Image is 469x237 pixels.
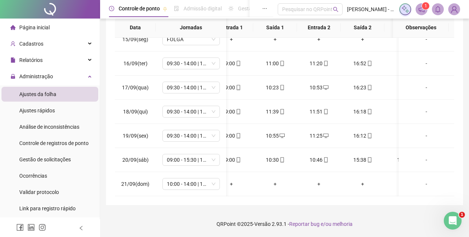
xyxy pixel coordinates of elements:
iframe: Intercom live chat [444,212,462,230]
span: 09:00 - 15:30 | 17:00 - 22:00 [167,154,215,165]
span: FOLGA [167,34,215,45]
span: mobile [323,109,328,114]
span: Ajustes rápidos [19,108,55,113]
div: + [390,132,422,140]
span: file [10,57,16,63]
th: Jornadas [156,17,226,38]
img: 88819 [449,4,460,15]
span: Cadastros [19,41,43,47]
th: Entrada 1 [209,17,253,38]
span: facebook [16,224,24,231]
div: 11:00 [259,59,291,68]
span: mobile [366,133,372,138]
div: 16:12 [347,132,379,140]
div: + [303,35,335,43]
th: Saída 2 [341,17,384,38]
span: Observações [399,23,443,32]
span: mobile [366,157,372,162]
div: - [404,156,448,164]
div: - [404,108,448,116]
span: 1 [425,3,427,9]
div: - [404,180,448,188]
div: 10:30 [259,156,291,164]
div: 11:51 [303,108,335,116]
span: Admissão digital [184,6,222,11]
span: 09:30 - 14:00 | 14:30 - 16:30 [167,106,215,117]
div: 11:20 [303,59,335,68]
div: 16:52 [347,59,379,68]
span: Gestão de férias [238,6,275,11]
span: notification [418,6,425,13]
span: mobile [235,133,241,138]
span: Ocorrências [19,173,47,179]
span: pushpin [163,7,167,11]
span: sun [228,6,234,11]
div: - [404,132,448,140]
span: mobile [235,109,241,114]
span: 17/09(qua) [122,85,149,90]
span: Gestão de solicitações [19,157,71,162]
div: 09:00 [215,83,247,92]
span: desktop [279,133,285,138]
span: mobile [235,61,241,66]
span: 18/09(qui) [123,109,148,115]
span: mobile [235,157,241,162]
span: 16/09(ter) [123,60,148,66]
footer: QRPoint © 2025 - 2.93.1 - [100,211,469,237]
span: desktop [323,85,328,90]
span: 19/09(sex) [123,133,148,139]
span: 20/09(sáb) [122,157,149,163]
span: Controle de registros de ponto [19,140,89,146]
div: + [347,35,379,43]
div: + [390,108,422,116]
span: Versão [254,221,271,227]
span: left [79,226,84,231]
div: - [404,35,448,43]
span: bell [435,6,441,13]
span: Análise de inconsistências [19,124,79,130]
span: clock-circle [109,6,114,11]
span: 10:00 - 14:00 | 14:30 - 17:00 [167,178,215,190]
span: 21/09(dom) [121,181,149,187]
span: 09:30 - 14:00 | 14:30 - 16:30 [167,130,215,141]
div: 10:53 [303,83,335,92]
span: mobile [366,109,372,114]
div: 18:00 [390,156,422,164]
div: + [390,59,422,68]
span: file-done [174,6,179,11]
span: 15/09(seg) [122,36,148,42]
span: desktop [323,133,328,138]
th: Entrada 2 [297,17,341,38]
div: 11:25 [303,132,335,140]
div: + [347,180,379,188]
div: 10:46 [303,156,335,164]
span: Administração [19,73,53,79]
span: search [333,7,338,12]
div: 16:23 [347,83,379,92]
div: + [390,35,422,43]
th: Observações [393,17,449,38]
sup: 1 [422,2,429,10]
div: 09:00 [215,132,247,140]
div: - [404,59,448,68]
div: + [215,180,247,188]
span: Relatórios [19,57,43,63]
div: 11:39 [259,108,291,116]
span: mobile [323,157,328,162]
div: 09:00 [215,59,247,68]
div: 09:00 [215,156,247,164]
span: linkedin [27,224,35,231]
span: Validar protocolo [19,189,59,195]
span: user-add [10,41,16,46]
span: 09:30 - 14:00 | 14:30 - 16:30 [167,58,215,69]
span: home [10,25,16,30]
span: lock [10,74,16,79]
div: 16:18 [347,108,379,116]
div: - [404,83,448,92]
th: Data [115,17,156,38]
div: + [259,180,291,188]
span: ellipsis [262,6,267,11]
div: 10:23 [259,83,291,92]
div: 09:00 [215,108,247,116]
div: 10:55 [259,132,291,140]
